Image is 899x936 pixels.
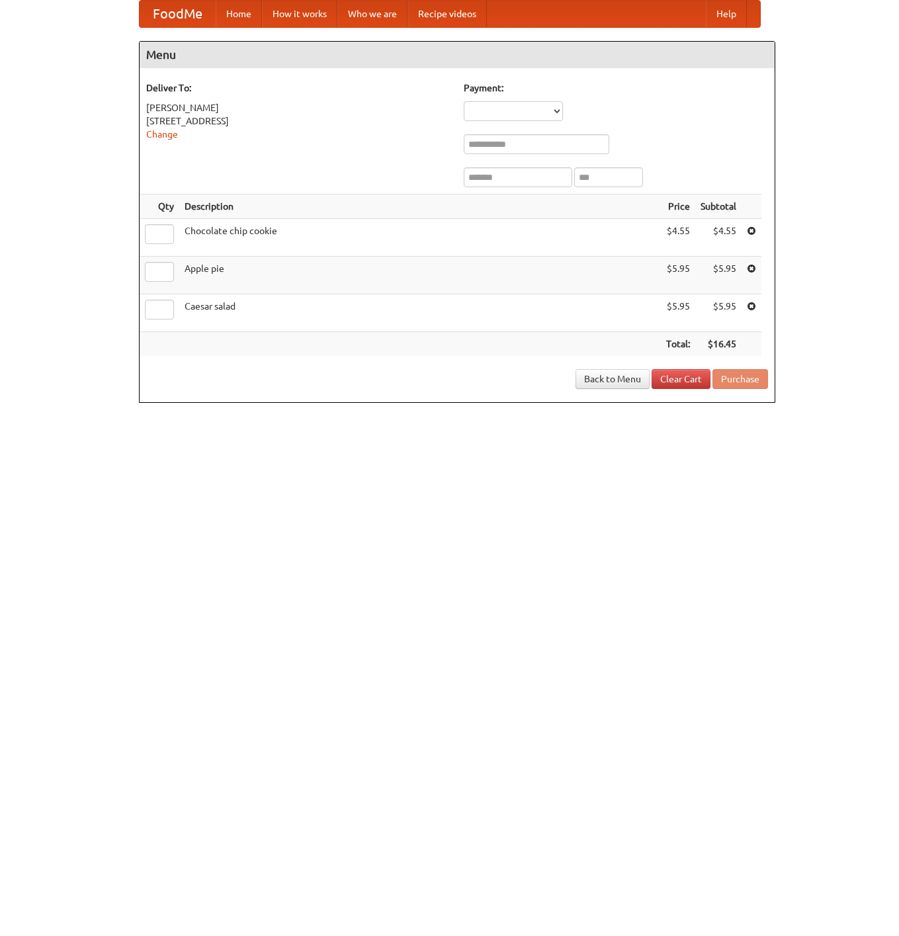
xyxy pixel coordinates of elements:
[146,114,450,128] div: [STREET_ADDRESS]
[695,257,742,294] td: $5.95
[140,194,179,219] th: Qty
[652,369,710,389] a: Clear Cart
[216,1,262,27] a: Home
[140,1,216,27] a: FoodMe
[146,129,178,140] a: Change
[407,1,487,27] a: Recipe videos
[262,1,337,27] a: How it works
[179,194,661,219] th: Description
[661,194,695,219] th: Price
[661,294,695,332] td: $5.95
[695,294,742,332] td: $5.95
[464,81,768,95] h5: Payment:
[576,369,650,389] a: Back to Menu
[661,332,695,357] th: Total:
[706,1,747,27] a: Help
[140,42,775,68] h4: Menu
[661,219,695,257] td: $4.55
[337,1,407,27] a: Who we are
[179,294,661,332] td: Caesar salad
[179,257,661,294] td: Apple pie
[146,101,450,114] div: [PERSON_NAME]
[146,81,450,95] h5: Deliver To:
[661,257,695,294] td: $5.95
[695,194,742,219] th: Subtotal
[179,219,661,257] td: Chocolate chip cookie
[712,369,768,389] button: Purchase
[695,219,742,257] td: $4.55
[695,332,742,357] th: $16.45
